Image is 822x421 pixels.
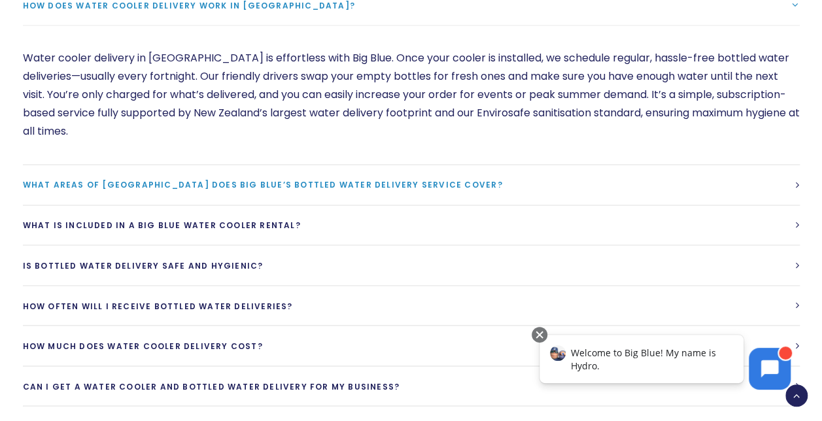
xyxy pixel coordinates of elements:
[23,340,263,351] span: How much does water cooler delivery cost?
[23,179,503,190] span: What areas of [GEOGRAPHIC_DATA] does Big Blue’s bottled water delivery service cover?
[23,49,800,141] p: Water cooler delivery in [GEOGRAPHIC_DATA] is effortless with Big Blue. Once your cooler is insta...
[23,380,400,392] span: Can I get a water cooler and bottled water delivery for my business?
[23,205,800,245] a: What is included in a Big Blue Water cooler rental?
[23,260,264,271] span: Is bottled water delivery safe and hygienic?
[23,245,800,285] a: Is bottled water delivery safe and hygienic?
[23,286,800,326] a: How often will I receive bottled water deliveries?
[23,366,800,406] a: Can I get a water cooler and bottled water delivery for my business?
[23,326,800,365] a: How much does water cooler delivery cost?
[526,324,804,403] iframe: Chatbot
[23,300,293,311] span: How often will I receive bottled water deliveries?
[23,220,301,231] span: What is included in a Big Blue Water cooler rental?
[23,165,800,205] a: What areas of [GEOGRAPHIC_DATA] does Big Blue’s bottled water delivery service cover?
